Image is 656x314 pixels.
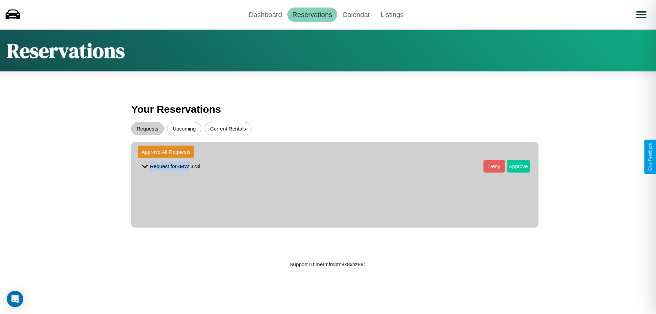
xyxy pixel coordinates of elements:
h3: Your Reservations [131,100,525,119]
p: Support ID: mermfmptn8k8xhz881 [290,260,366,269]
a: Reservations [287,8,338,22]
button: Requests [131,122,164,135]
h1: Reservations [7,37,125,65]
a: Calendar [337,8,375,22]
button: Approve [507,160,530,173]
p: Request for BMW 323i [150,162,200,171]
button: Open menu [632,5,651,24]
a: Dashboard [244,8,287,22]
button: Deny [483,160,505,173]
div: Give Feedback [648,143,653,171]
button: Upcoming [167,122,201,135]
a: Listings [375,8,409,22]
button: Approve All Requests [138,146,194,158]
button: Current Rentals [205,122,251,135]
div: Open Intercom Messenger [7,291,23,307]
